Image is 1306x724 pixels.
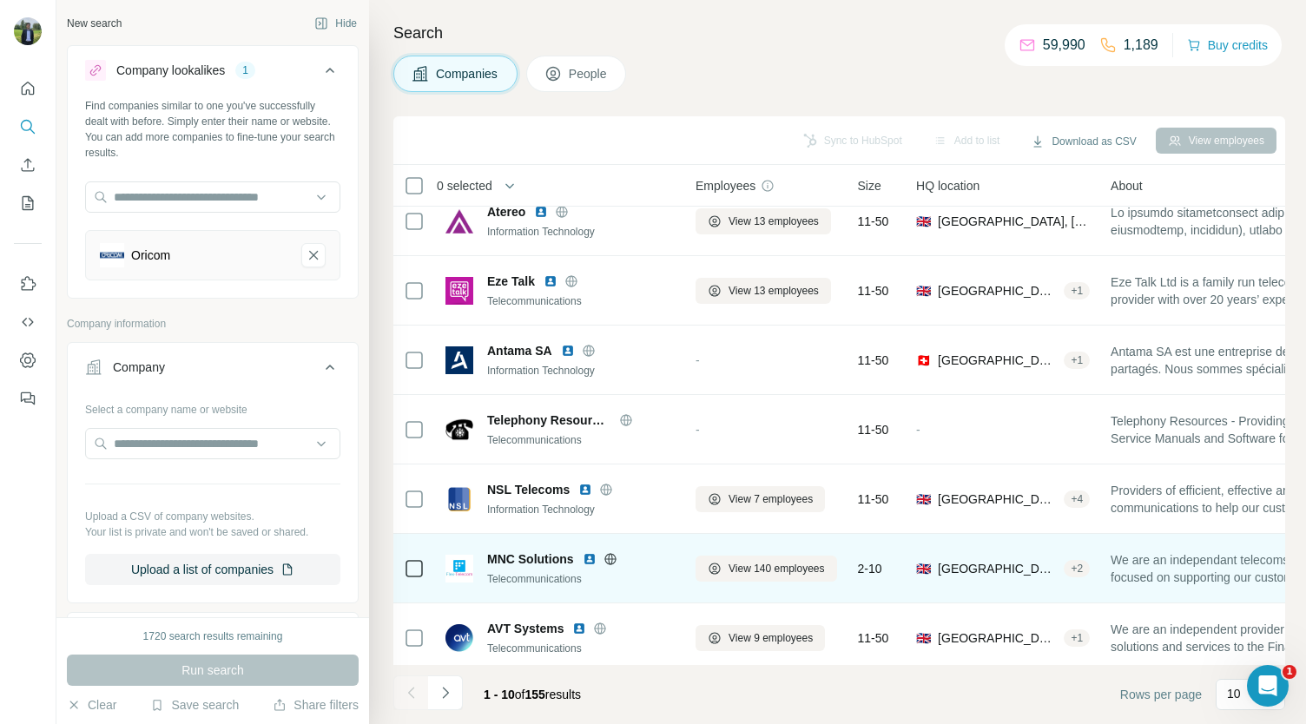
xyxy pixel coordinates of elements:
[436,65,499,82] span: Companies
[487,342,552,359] span: Antama SA
[1247,665,1289,707] iframe: Intercom live chat
[1043,35,1085,56] p: 59,990
[729,283,819,299] span: View 13 employees
[696,556,837,582] button: View 140 employees
[1064,561,1090,576] div: + 2
[445,346,473,374] img: Logo of Antama SA
[445,277,473,305] img: Logo of Eze Talk
[916,490,931,508] span: 🇬🇧
[445,555,473,582] img: Logo of MNC Solutions
[14,17,42,45] img: Avatar
[445,416,473,444] img: Logo of Telephony Resources
[1120,686,1202,703] span: Rows per page
[68,616,358,658] button: Industry
[938,560,1057,577] span: [GEOGRAPHIC_DATA], [GEOGRAPHIC_DATA], [GEOGRAPHIC_DATA]
[938,352,1057,369] span: [GEOGRAPHIC_DATA], [GEOGRAPHIC_DATA]
[583,552,597,566] img: LinkedIn logo
[445,624,473,652] img: Logo of AVT Systems
[729,630,813,646] span: View 9 employees
[68,49,358,98] button: Company lookalikes1
[1187,33,1268,57] button: Buy credits
[916,213,931,230] span: 🇬🇧
[113,359,165,376] div: Company
[273,696,359,714] button: Share filters
[1283,665,1296,679] span: 1
[301,243,326,267] button: Oricom-remove-button
[445,207,473,235] img: Logo of Atereo
[487,293,675,309] div: Telecommunications
[487,620,564,637] span: AVT Systems
[85,395,340,418] div: Select a company name or website
[150,696,239,714] button: Save search
[544,274,557,288] img: LinkedIn logo
[85,509,340,524] p: Upload a CSV of company websites.
[85,554,340,585] button: Upload a list of companies
[578,483,592,497] img: LinkedIn logo
[14,345,42,376] button: Dashboard
[1064,283,1090,299] div: + 1
[858,213,889,230] span: 11-50
[1064,352,1090,368] div: + 1
[14,73,42,104] button: Quick start
[515,688,525,701] span: of
[858,282,889,299] span: 11-50
[858,560,882,577] span: 2-10
[67,316,359,332] p: Company information
[916,560,931,577] span: 🇬🇧
[916,177,979,194] span: HQ location
[696,177,755,194] span: Employees
[729,561,825,576] span: View 140 employees
[487,203,525,220] span: Atereo
[487,481,570,498] span: NSL Telecoms
[938,282,1057,299] span: [GEOGRAPHIC_DATA], [GEOGRAPHIC_DATA], [GEOGRAPHIC_DATA]
[445,485,473,513] img: Logo of NSL Telecoms
[393,21,1285,45] h4: Search
[858,352,889,369] span: 11-50
[696,486,825,512] button: View 7 employees
[938,490,1057,508] span: [GEOGRAPHIC_DATA], [GEOGRAPHIC_DATA], [GEOGRAPHIC_DATA]
[484,688,515,701] span: 1 - 10
[916,423,920,437] span: -
[487,273,535,290] span: Eze Talk
[696,423,700,437] span: -
[938,213,1090,230] span: [GEOGRAPHIC_DATA], [GEOGRAPHIC_DATA][PERSON_NAME], [GEOGRAPHIC_DATA]
[487,571,675,587] div: Telecommunications
[916,352,931,369] span: 🇨🇭
[14,306,42,338] button: Use Surfe API
[143,629,283,644] div: 1720 search results remaining
[14,188,42,219] button: My lists
[100,243,124,267] img: Oricom-logo
[525,688,545,701] span: 155
[858,629,889,647] span: 11-50
[14,383,42,414] button: Feedback
[534,205,548,219] img: LinkedIn logo
[428,675,463,710] button: Navigate to next page
[235,63,255,78] div: 1
[85,524,340,540] p: Your list is private and won't be saved or shared.
[68,346,358,395] button: Company
[1111,177,1143,194] span: About
[696,353,700,367] span: -
[14,149,42,181] button: Enrich CSV
[302,10,369,36] button: Hide
[696,208,831,234] button: View 13 employees
[131,247,170,264] div: Oricom
[67,16,122,31] div: New search
[487,550,574,568] span: MNC Solutions
[14,268,42,299] button: Use Surfe on LinkedIn
[1064,630,1090,646] div: + 1
[484,688,581,701] span: results
[1019,128,1148,155] button: Download as CSV
[858,421,889,438] span: 11-50
[696,278,831,304] button: View 13 employees
[437,177,492,194] span: 0 selected
[561,344,575,358] img: LinkedIn logo
[487,502,675,517] div: Information Technology
[729,214,819,229] span: View 13 employees
[116,62,225,79] div: Company lookalikes
[487,363,675,378] div: Information Technology
[487,224,675,240] div: Information Technology
[916,629,931,647] span: 🇬🇧
[85,98,340,161] div: Find companies similar to one you've successfully dealt with before. Simply enter their name or w...
[916,282,931,299] span: 🇬🇧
